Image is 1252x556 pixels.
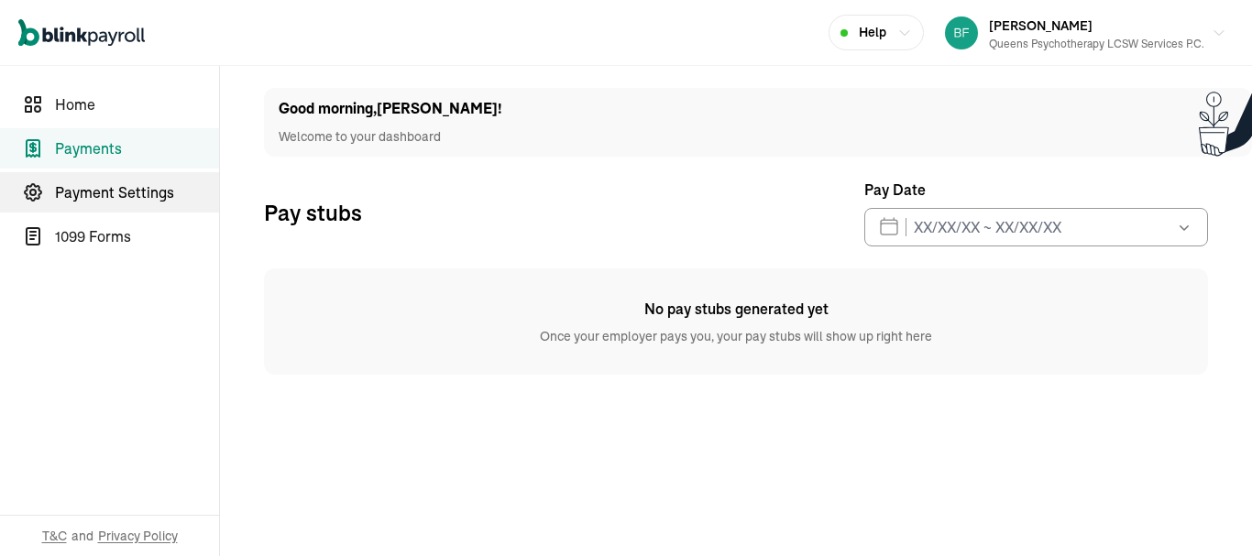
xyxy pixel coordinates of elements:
nav: Global [18,6,145,60]
img: Plant illustration [1199,88,1252,157]
span: Pay Date [864,179,926,201]
iframe: Chat Widget [947,358,1252,556]
div: Queens Psychotherapy LCSW Services P.C. [989,36,1204,52]
span: Privacy Policy [98,527,178,545]
span: 1099 Forms [55,225,219,247]
input: XX/XX/XX ~ XX/XX/XX [864,208,1208,246]
p: Pay stubs [264,198,362,227]
span: Help [859,23,886,42]
span: No pay stubs generated yet [264,298,1208,320]
span: Payments [55,137,219,159]
span: T&C [42,527,67,545]
span: Home [55,93,219,115]
span: Once your employer pays you, your pay stubs will show up right here [264,320,1208,345]
button: Help [829,15,924,50]
p: Welcome to your dashboard [279,127,502,147]
button: [PERSON_NAME]Queens Psychotherapy LCSW Services P.C. [938,10,1234,56]
span: [PERSON_NAME] [989,17,1093,34]
h1: Good morning , [PERSON_NAME] ! [279,98,502,120]
span: Payment Settings [55,181,219,203]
